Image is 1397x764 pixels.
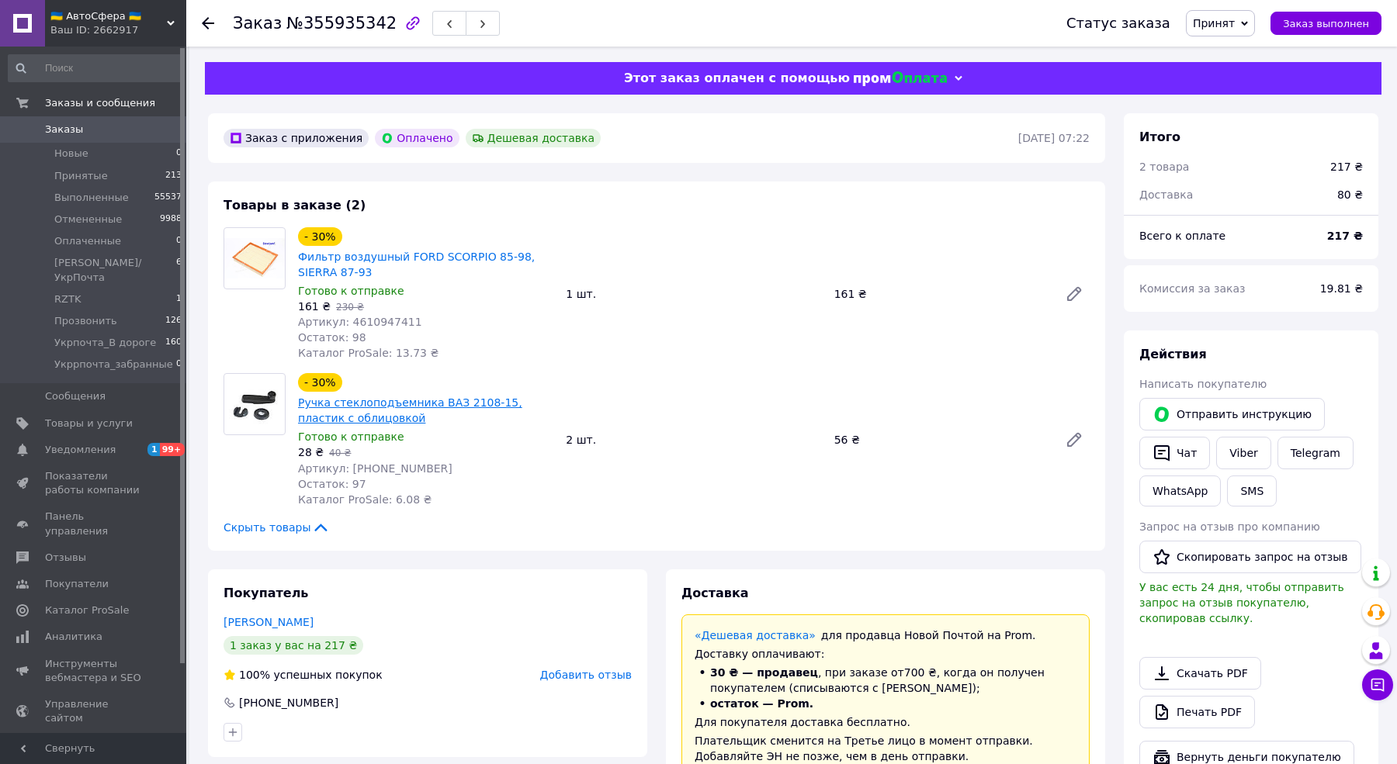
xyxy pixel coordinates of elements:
[1139,378,1267,390] span: Написать покупателю
[50,23,186,37] div: Ваш ID: 2662917
[50,9,167,23] span: 🇺🇦 АвтоСфера 🇺🇦
[1139,398,1325,430] button: Отправить инструкцию
[176,147,182,161] span: 0
[1216,437,1270,469] a: Viber
[224,238,285,278] img: Фильтр воздушный FORD SCORPIO 85-98, SIERRA 87-93
[298,373,342,392] div: - 30%
[560,429,827,451] div: 2 шт.
[329,448,351,458] span: 40 ₴
[298,347,439,359] span: Каталог ProSale: 13.73 ₴
[298,396,522,424] a: Ручка стеклоподъемника ВАЗ 2108-15, пластик с облицовкой
[695,733,1076,764] div: Плательщик сменится на Третье лицо в момент отправки. Добавляйте ЭН не позже, чем в день отправки.
[224,129,369,147] div: Заказ с приложения
[176,234,182,248] span: 0
[45,443,116,457] span: Уведомления
[1139,188,1193,201] span: Доставка
[298,331,366,344] span: Остаток: 98
[1139,230,1225,242] span: Всего к оплате
[165,336,182,350] span: 160
[1139,437,1210,469] button: Чат
[239,669,270,681] span: 100%
[45,657,144,685] span: Инструменты вебмастера и SEO
[1327,230,1363,242] b: 217 ₴
[54,314,117,328] span: Прозвонить
[224,616,314,628] a: [PERSON_NAME]
[298,300,331,313] span: 161 ₴
[540,669,632,681] span: Добавить отзыв
[854,71,947,86] img: evopay logo
[45,577,109,591] span: Покупатели
[176,292,182,306] span: 1
[1270,12,1381,35] button: Заказ выполнен
[176,358,182,372] span: 0
[1139,161,1189,173] span: 2 товара
[54,358,173,372] span: Укррпочта_забранные
[54,234,121,248] span: Оплаченные
[681,586,749,600] span: Доставка
[828,429,1052,451] div: 56 ₴
[224,667,383,683] div: успешных покупок
[375,129,459,147] div: Оплачено
[54,256,176,284] span: [PERSON_NAME]/УкрПочта
[45,469,144,497] span: Показатели работы компании
[224,636,363,655] div: 1 заказ у вас на 217 ₴
[45,603,129,617] span: Каталог ProSale
[828,283,1052,305] div: 161 ₴
[154,191,182,205] span: 55537
[147,443,160,456] span: 1
[45,123,83,137] span: Заказы
[1059,278,1090,309] a: Редактировать
[1059,424,1090,455] a: Редактировать
[1139,130,1180,144] span: Итого
[695,646,1076,662] div: Доставку оплачивают:
[54,169,108,183] span: Принятые
[286,14,397,33] span: №355935342
[298,227,342,246] div: - 30%
[710,666,818,679] span: 30 ₴ — продавец
[160,443,185,456] span: 99+
[237,695,340,710] div: [PHONE_NUMBER]
[1139,520,1320,533] span: Запрос на отзыв про компанию
[1139,696,1255,728] a: Печать PDF
[1227,475,1277,506] button: SMS
[1328,178,1372,212] div: 80 ₴
[45,630,102,644] span: Аналитика
[298,430,404,443] span: Готово к отправке
[298,478,366,490] span: Остаток: 97
[1018,132,1090,144] time: [DATE] 07:22
[710,697,813,710] span: остаток — Prom.
[54,147,88,161] span: Новые
[45,96,155,110] span: Заказы и сообщения
[298,462,452,475] span: Артикул: [PHONE_NUMBER]
[202,16,214,31] div: Вернуться назад
[695,714,1076,730] div: Для покупателя доставка бесплатно.
[165,169,182,183] span: 213
[1066,16,1170,31] div: Статус заказа
[1320,282,1363,295] span: 19.81 ₴
[1139,475,1221,506] a: WhatsApp
[298,493,432,506] span: Каталог ProSale: 6.08 ₴
[466,129,601,147] div: Дешевая доставка
[8,54,183,82] input: Поиск
[224,586,308,600] span: Покупатель
[298,251,535,278] a: Фильтр воздушный FORD SCORPIO 85-98, SIERRA 87-93
[298,285,404,297] span: Готово к отправке
[298,446,324,458] span: 28 ₴
[695,627,1076,643] div: для продавца Новой Почтой на Prom.
[1193,17,1235,29] span: Принят
[54,292,81,306] span: RZTK
[45,551,86,565] span: Отзывы
[45,697,144,725] span: Управление сайтом
[176,256,182,284] span: 6
[1362,669,1393,700] button: Чат с покупателем
[160,213,182,226] span: 9988
[224,380,285,428] img: Ручка стеклоподъемника ВАЗ 2108-15, пластик с облицовкой
[54,213,122,226] span: Отмененные
[45,510,144,538] span: Панель управления
[1139,581,1344,624] span: У вас есть 24 дня, чтобы отправить запрос на отзыв покупателю, скопировав ссылку.
[1283,18,1369,29] span: Заказ выполнен
[224,520,330,535] span: Скрыть товары
[45,389,106,403] span: Сообщения
[1139,282,1246,295] span: Комиссия за заказ
[233,14,282,33] span: Заказ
